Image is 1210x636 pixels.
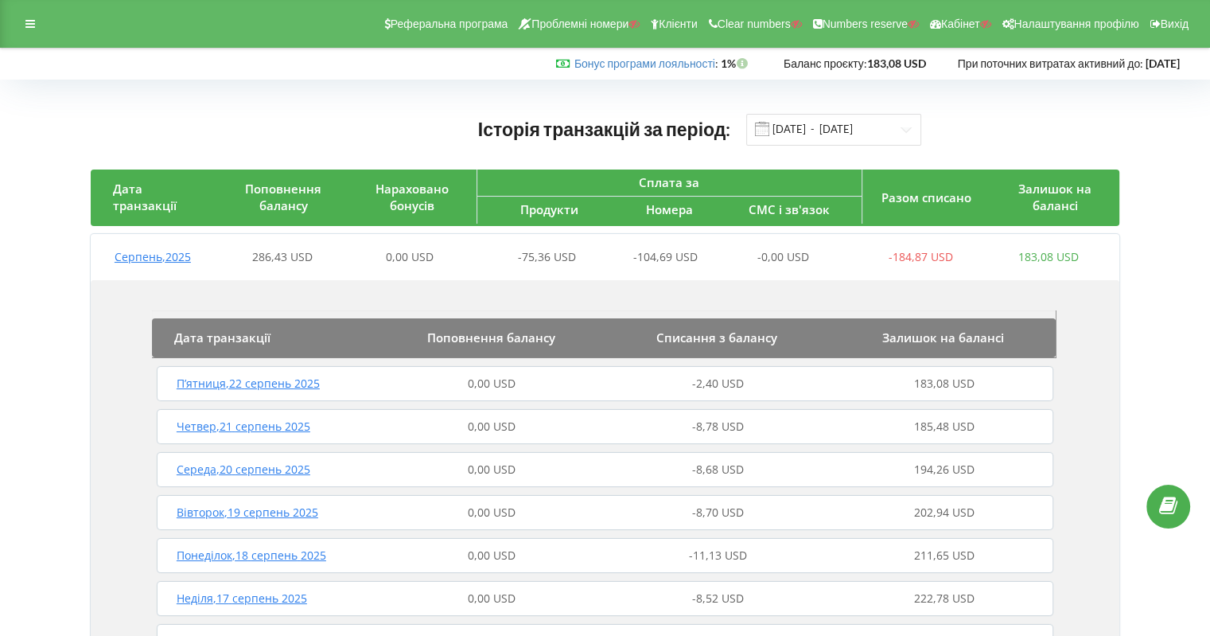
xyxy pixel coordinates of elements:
[882,330,1004,345] span: Залишок на балансі
[914,548,975,563] span: 211,65 USD
[115,249,191,264] span: Серпень , 2025
[468,505,516,520] span: 0,00 USD
[784,57,867,70] span: Баланс проєкту:
[177,462,310,477] span: Середа , 20 серпень 2025
[914,376,975,391] span: 183,08 USD
[468,376,516,391] span: 0,00 USD
[757,249,809,264] span: -0,00 USD
[252,249,313,264] span: 286,43 USD
[646,201,693,217] span: Номера
[427,330,555,345] span: Поповнення балансу
[914,462,975,477] span: 194,26 USD
[692,419,744,434] span: -8,78 USD
[1014,18,1138,30] span: Налаштування профілю
[914,419,975,434] span: 185,48 USD
[177,591,307,606] span: Неділя , 17 серпень 2025
[531,18,628,30] span: Проблемні номери
[468,591,516,606] span: 0,00 USD
[941,18,980,30] span: Кабінет
[659,18,698,30] span: Клієнти
[639,174,699,190] span: Сплата за
[574,57,718,70] span: :
[823,18,908,30] span: Numbers reserve
[478,118,731,140] span: Історія транзакцій за період:
[113,181,177,213] span: Дата транзакції
[889,249,953,264] span: -184,87 USD
[468,419,516,434] span: 0,00 USD
[177,505,318,520] span: Вівторок , 19 серпень 2025
[721,57,752,70] strong: 1%
[1161,18,1189,30] span: Вихід
[692,462,744,477] span: -8,68 USD
[749,201,830,217] span: СМС і зв'язок
[391,18,508,30] span: Реферальна програма
[386,249,434,264] span: 0,00 USD
[718,18,791,30] span: Clear numbers
[914,591,975,606] span: 222,78 USD
[633,249,698,264] span: -104,69 USD
[1146,57,1180,70] strong: [DATE]
[174,330,270,345] span: Дата транзакції
[867,57,926,70] strong: 183,08 USD
[1018,249,1079,264] span: 183,08 USD
[518,249,576,264] span: -75,36 USD
[692,505,744,520] span: -8,70 USD
[656,330,777,345] span: Списання з балансу
[881,189,971,205] span: Разом списано
[177,548,326,563] span: Понеділок , 18 серпень 2025
[468,548,516,563] span: 0,00 USD
[958,57,1143,70] span: При поточних витратах активний до:
[689,548,747,563] span: -11,13 USD
[468,462,516,477] span: 0,00 USD
[177,376,320,391] span: П’ятниця , 22 серпень 2025
[520,201,578,217] span: Продукти
[914,505,975,520] span: 202,94 USD
[1018,181,1091,213] span: Залишок на балансі
[375,181,449,213] span: Нараховано бонусів
[574,57,715,70] a: Бонус програми лояльності
[692,591,744,606] span: -8,52 USD
[245,181,321,213] span: Поповнення балансу
[692,376,744,391] span: -2,40 USD
[177,419,310,434] span: Четвер , 21 серпень 2025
